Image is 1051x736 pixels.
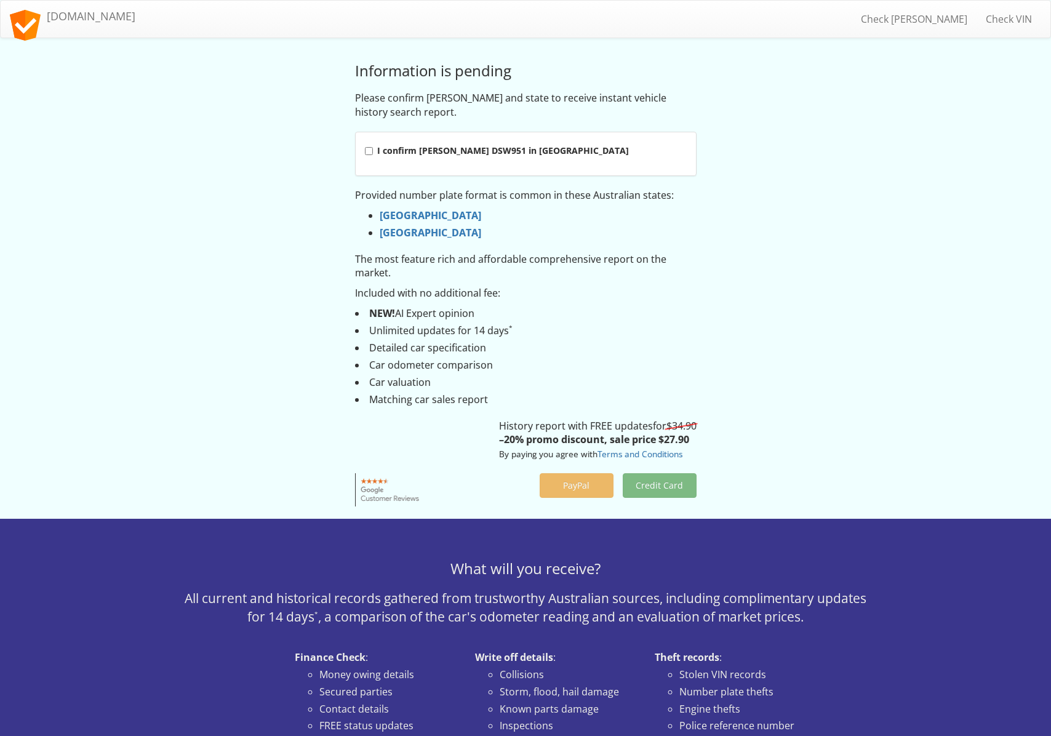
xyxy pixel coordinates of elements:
h3: What will you receive? [175,561,876,577]
img: Google customer reviews [355,473,426,506]
li: : [295,650,457,733]
small: By paying you agree with [499,448,682,460]
strong: Theft records [655,650,719,664]
a: [GEOGRAPHIC_DATA] [380,226,481,239]
strong: –20% promo discount, sale price $27.90 [499,433,689,446]
li: Contact details [319,702,457,716]
li: Engine thefts [679,702,817,716]
h3: Information is pending [355,63,697,79]
li: : [475,650,637,733]
span: for [653,419,697,433]
li: Secured parties [319,685,457,699]
li: Storm, flood, hail damage [500,685,637,699]
li: : [655,650,817,733]
li: Money owing details [319,668,457,682]
li: Unlimited updates for 14 days [355,324,697,338]
li: Known parts damage [500,702,637,716]
input: I confirm [PERSON_NAME] DSW951 in [GEOGRAPHIC_DATA] [365,147,373,155]
a: [GEOGRAPHIC_DATA] [380,209,481,222]
li: AI Expert opinion [355,306,697,321]
li: Car odometer comparison [355,358,697,372]
strong: NEW! [369,306,395,320]
s: $34.90 [666,419,697,433]
li: Number plate thefts [679,685,817,699]
strong: Finance Check [295,650,366,664]
a: Check VIN [977,4,1041,34]
p: Please confirm [PERSON_NAME] and state to receive instant vehicle history search report. [355,91,697,119]
li: FREE status updates [319,719,457,733]
img: logo.svg [10,10,41,41]
button: PayPal [540,473,613,498]
strong: I confirm [PERSON_NAME] DSW951 in [GEOGRAPHIC_DATA] [377,145,629,156]
li: Stolen VIN records [679,668,817,682]
p: History report with FREE updates [499,419,697,462]
p: Included with no additional fee: [355,286,697,300]
li: Collisions [500,668,637,682]
p: The most feature rich and affordable comprehensive report on the market. [355,252,697,281]
button: Credit Card [623,473,697,498]
li: Car valuation [355,375,697,390]
li: Matching car sales report [355,393,697,407]
li: Detailed car specification [355,341,697,355]
strong: Write off details [475,650,553,664]
li: Inspections [500,719,637,733]
a: [DOMAIN_NAME] [1,1,145,31]
p: Provided number plate format is common in these Australian states: [355,188,697,202]
a: Terms and Conditions [597,448,682,460]
a: Check [PERSON_NAME] [852,4,977,34]
li: Police reference number [679,719,817,733]
p: All current and historical records gathered from trustworthy Australian sources, including compli... [175,589,876,626]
